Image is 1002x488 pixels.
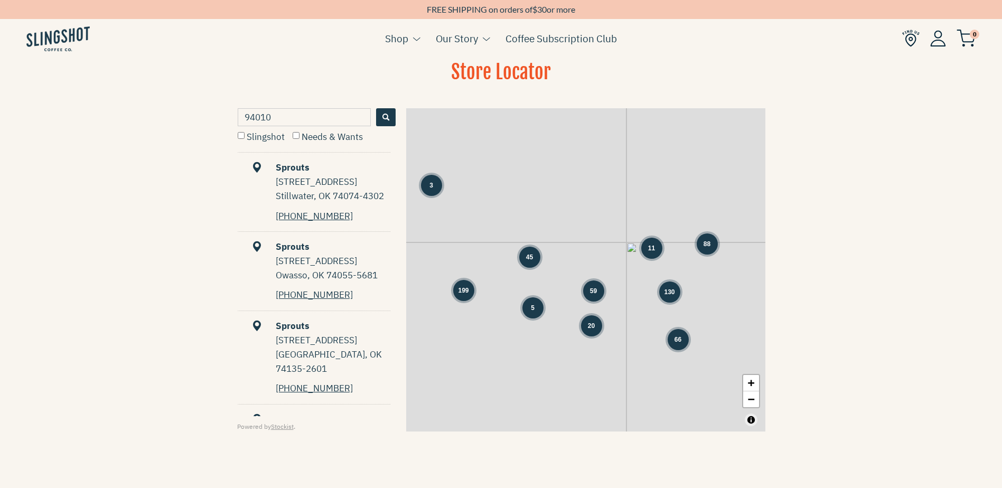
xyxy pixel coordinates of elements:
span: 20 [588,321,595,331]
span: 45 [526,252,533,262]
a: [PHONE_NUMBER] [276,210,353,222]
span: 199 [458,286,469,295]
input: Type a postcode or address... [238,108,371,126]
a: Shop [385,31,408,46]
div: Group of 5 locations [522,297,544,318]
span: 5 [531,303,535,313]
div: Group of 3 locations [421,175,442,196]
label: Slingshot [238,131,285,143]
img: cart [957,30,976,47]
span: 3 [429,181,433,190]
img: Find Us [902,30,920,47]
a: Our Story [436,31,478,46]
div: Sprouts [239,240,390,254]
div: Group of 59 locations [583,280,604,302]
a: [PHONE_NUMBER] [276,382,353,394]
div: Group of 199 locations [453,280,474,301]
div: Group of 66 locations [668,329,689,350]
a: Stockist Store Locator software (This link will open in a new tab) [271,423,294,430]
div: Group of 130 locations [659,281,680,303]
div: [GEOGRAPHIC_DATA], OK 74135-2601 [276,348,390,376]
button: Toggle attribution [745,414,757,426]
span: 11 [648,243,655,253]
div: Group of 11 locations [641,238,662,259]
div: [STREET_ADDRESS] [276,254,390,268]
span: $ [532,4,537,14]
a: [PHONE_NUMBER] [276,289,353,301]
div: [STREET_ADDRESS] [276,175,390,189]
img: Account [930,30,946,46]
div: Map [406,108,765,431]
div: [STREET_ADDRESS] [276,333,390,348]
span: 66 [675,335,681,344]
div: Owasso, OK 74055-5681 [276,268,390,283]
div: Sprouts [239,412,390,427]
div: Group of 20 locations [581,315,602,336]
span: 88 [704,239,710,249]
div: Group of 45 locations [519,247,540,268]
a: 0 [957,32,976,45]
div: Sprouts [239,161,390,175]
input: Needs & Wants [293,132,299,139]
a: Zoom in [743,375,759,391]
span: 130 [664,287,675,297]
button: Search [376,108,396,126]
div: Sprouts [239,319,390,333]
a: Coffee Subscription Club [505,31,617,46]
span: 0 [970,30,979,39]
span: 59 [590,286,597,296]
h1: Store Locator [237,59,765,99]
div: Stillwater, OK 74074-4302 [276,189,390,203]
span: 30 [537,4,547,14]
a: Zoom out [743,391,759,407]
div: Group of 88 locations [697,233,718,255]
div: Powered by . [237,421,396,431]
input: Slingshot [238,132,245,139]
label: Needs & Wants [293,131,363,143]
